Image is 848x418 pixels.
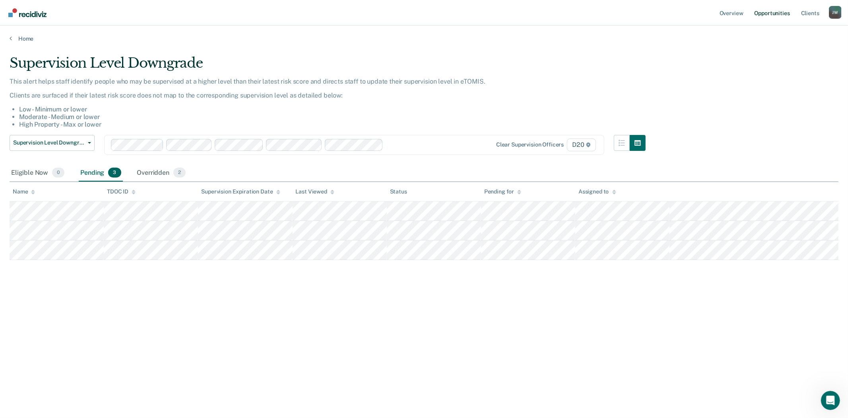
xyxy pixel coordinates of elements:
[173,168,186,178] span: 2
[79,164,122,182] div: Pending3
[201,188,280,195] div: Supervision Expiration Date
[296,188,334,195] div: Last Viewed
[10,164,66,182] div: Eligible Now0
[10,92,646,99] p: Clients are surfaced if their latest risk score does not map to the corresponding supervision lev...
[496,141,564,148] div: Clear supervision officers
[10,78,646,85] p: This alert helps staff identify people who may be supervised at a higher level than their latest ...
[19,113,646,121] li: Moderate - Medium or lower
[108,168,121,178] span: 3
[567,139,596,151] span: D20
[829,6,842,19] div: J W
[19,105,646,113] li: Low - Minimum or lower
[13,188,35,195] div: Name
[10,55,646,78] div: Supervision Level Downgrade
[484,188,521,195] div: Pending for
[10,135,95,151] button: Supervision Level Downgrade
[390,188,407,195] div: Status
[829,6,842,19] button: Profile dropdown button
[10,35,838,42] a: Home
[136,164,188,182] div: Overridden2
[8,8,47,17] img: Recidiviz
[13,139,85,146] span: Supervision Level Downgrade
[821,391,840,410] iframe: Intercom live chat
[52,168,64,178] span: 0
[19,121,646,128] li: High Property - Max or lower
[107,188,136,195] div: TDOC ID
[578,188,616,195] div: Assigned to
